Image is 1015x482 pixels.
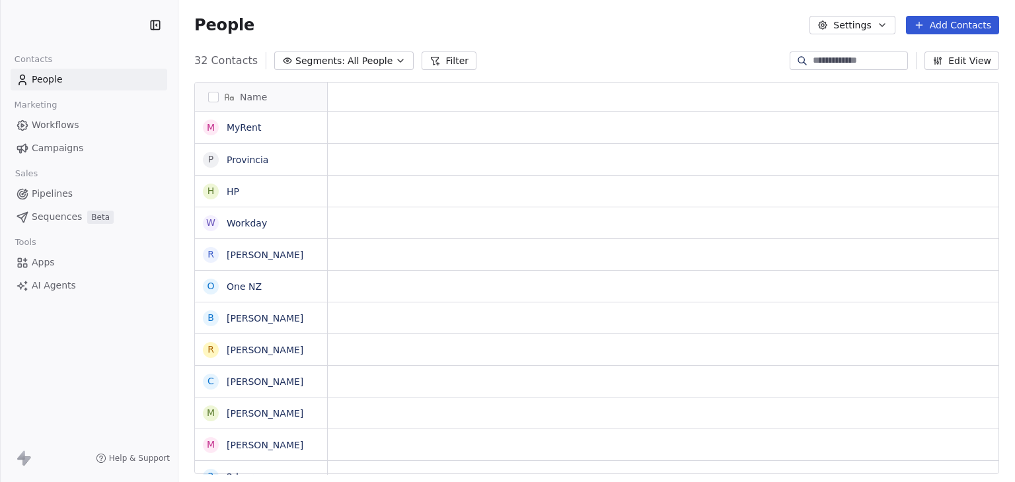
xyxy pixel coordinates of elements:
div: grid [195,112,328,475]
a: [PERSON_NAME] [227,376,303,387]
span: Apps [32,256,55,269]
a: Pipelines [11,183,167,205]
a: AI Agents [11,275,167,296]
a: [PERSON_NAME] [227,345,303,355]
a: [PERSON_NAME] [227,313,303,324]
div: R [207,248,214,261]
a: [PERSON_NAME] [227,250,303,260]
button: Edit View [924,52,999,70]
div: P [208,153,213,166]
span: Segments: [295,54,345,68]
span: Marketing [9,95,63,115]
span: Contacts [9,50,58,69]
div: M [207,406,215,420]
a: Workday [227,218,267,228]
span: People [32,73,63,86]
a: One NZ [227,281,262,292]
div: M [207,121,215,135]
span: Beta [87,211,114,224]
span: Sales [9,164,44,184]
a: 2degrees [227,471,270,482]
div: R [207,343,214,357]
a: Apps [11,252,167,273]
span: Sequences [32,210,82,224]
a: SequencesBeta [11,206,167,228]
div: B [207,311,214,325]
div: W [206,216,215,230]
span: Help & Support [109,453,170,464]
div: C [207,374,214,388]
a: Provincia [227,155,268,165]
span: Workflows [32,118,79,132]
span: Campaigns [32,141,83,155]
div: Name [195,83,327,111]
span: Name [240,90,267,104]
span: People [194,15,254,35]
a: MyRent [227,122,261,133]
a: Campaigns [11,137,167,159]
a: [PERSON_NAME] [227,408,303,419]
span: Pipelines [32,187,73,201]
span: 32 Contacts [194,53,258,69]
a: Workflows [11,114,167,136]
button: Add Contacts [906,16,999,34]
div: M [207,438,215,452]
a: Help & Support [96,453,170,464]
div: O [207,279,214,293]
a: [PERSON_NAME] [227,440,303,450]
a: HP [227,186,239,197]
div: H [207,184,215,198]
button: Filter [422,52,476,70]
a: People [11,69,167,90]
button: Settings [809,16,895,34]
span: AI Agents [32,279,76,293]
span: Tools [9,232,42,252]
span: All People [348,54,393,68]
